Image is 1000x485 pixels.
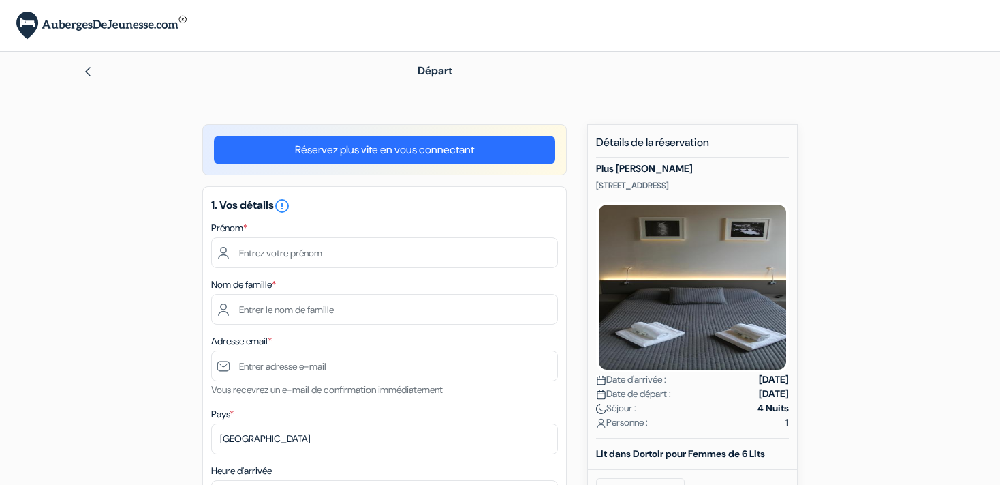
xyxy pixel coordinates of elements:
[596,372,666,387] span: Date d'arrivée :
[274,198,290,214] i: error_outline
[596,401,636,415] span: Séjour :
[211,221,247,235] label: Prénom
[596,404,606,414] img: moon.svg
[596,163,789,175] h5: Plus [PERSON_NAME]
[757,401,789,415] strong: 4 Nuits
[16,12,187,40] img: AubergesDeJeunesse.com
[596,418,606,428] img: user_icon.svg
[211,198,558,214] h5: 1. Vos détails
[596,387,671,401] span: Date de départ :
[211,294,558,325] input: Entrer le nom de famille
[211,237,558,268] input: Entrez votre prénom
[759,387,789,401] strong: [DATE]
[785,415,789,430] strong: 1
[596,390,606,400] img: calendar.svg
[274,198,290,212] a: error_outline
[759,372,789,387] strong: [DATE]
[211,278,276,292] label: Nom de famille
[82,66,93,77] img: left_arrow.svg
[214,136,555,164] a: Réservez plus vite en vous connectant
[211,464,272,478] label: Heure d'arrivée
[211,383,443,396] small: Vous recevrez un e-mail de confirmation immédiatement
[211,334,272,349] label: Adresse email
[418,63,452,78] span: Départ
[211,351,558,381] input: Entrer adresse e-mail
[596,180,789,191] p: [STREET_ADDRESS]
[596,415,648,430] span: Personne :
[596,136,789,158] h5: Détails de la réservation
[211,407,234,422] label: Pays
[596,375,606,385] img: calendar.svg
[596,447,765,460] b: Lit dans Dortoir pour Femmes de 6 Lits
